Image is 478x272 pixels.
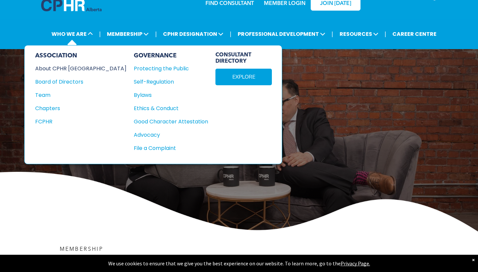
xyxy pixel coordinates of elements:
a: FIND CONSULTANT [205,1,254,6]
span: CPHR DESIGNATION [161,28,225,40]
li: | [385,27,386,41]
a: About CPHR [GEOGRAPHIC_DATA] [35,64,126,73]
span: RESOURCES [338,28,380,40]
div: Team [35,91,118,99]
div: Ethics & Conduct [134,104,201,112]
div: Chapters [35,104,118,112]
a: Team [35,91,126,99]
div: Good Character Attestation [134,117,201,126]
div: Self-Regulation [134,78,201,86]
div: About CPHR [GEOGRAPHIC_DATA] [35,64,118,73]
div: File a Complaint [134,144,201,152]
div: Dismiss notification [472,256,475,263]
span: MEMBERSHIP [60,247,103,252]
a: FCPHR [35,117,126,126]
a: Chapters [35,104,126,112]
div: ASSOCIATION [35,52,126,59]
a: Good Character Attestation [134,117,208,126]
span: PROFESSIONAL DEVELOPMENT [236,28,327,40]
div: Board of Directors [35,78,118,86]
span: CONSULTANT DIRECTORY [215,52,272,65]
li: | [332,27,333,41]
li: | [155,27,157,41]
a: EXPLORE [215,69,272,85]
a: Ethics & Conduct [134,104,208,112]
div: Advocacy [134,131,201,139]
div: Protecting the Public [134,64,201,73]
div: Bylaws [134,91,201,99]
a: Protecting the Public [134,64,208,73]
span: WHO WE ARE [49,28,95,40]
div: GOVERNANCE [134,52,208,59]
a: Bylaws [134,91,208,99]
a: Privacy Page. [341,260,370,267]
a: Board of Directors [35,78,126,86]
a: Advocacy [134,131,208,139]
li: | [230,27,231,41]
span: MEMBERSHIP [105,28,151,40]
a: MEMBER LOGIN [264,1,305,6]
a: File a Complaint [134,144,208,152]
div: FCPHR [35,117,118,126]
span: JOIN [DATE] [320,1,351,7]
a: Self-Regulation [134,78,208,86]
a: CAREER CENTRE [390,28,438,40]
li: | [99,27,101,41]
